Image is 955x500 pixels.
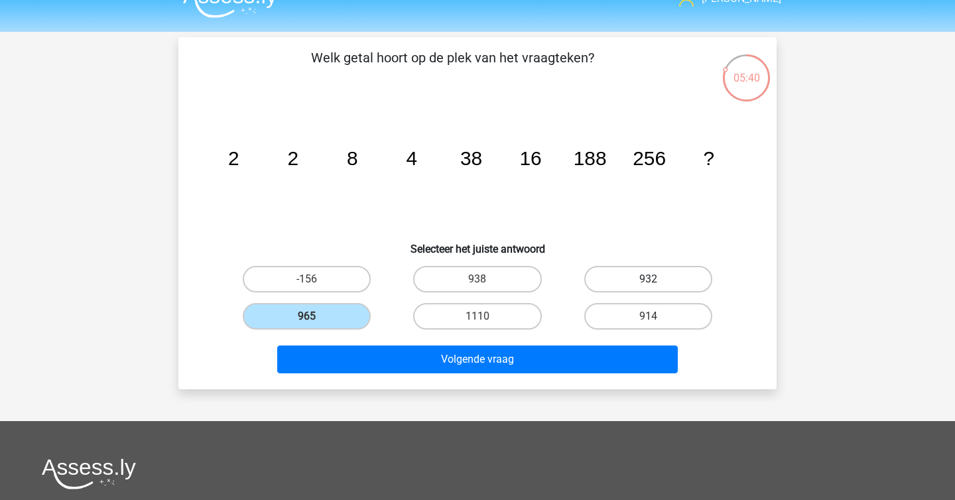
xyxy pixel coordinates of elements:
[722,53,771,86] div: 05:40
[200,232,755,255] h6: Selecteer het juiste antwoord
[413,266,541,292] label: 938
[277,345,678,373] button: Volgende vraag
[633,147,666,169] tspan: 256
[703,147,714,169] tspan: ?
[243,266,371,292] label: -156
[584,303,712,330] label: 914
[413,303,541,330] label: 1110
[200,48,706,88] p: Welk getal hoort op de plek van het vraagteken?
[347,147,358,169] tspan: 8
[243,303,371,330] label: 965
[42,458,136,489] img: Assessly logo
[460,147,482,169] tspan: 38
[519,147,541,169] tspan: 16
[228,147,239,169] tspan: 2
[407,147,418,169] tspan: 4
[584,266,712,292] label: 932
[288,147,299,169] tspan: 2
[574,147,607,169] tspan: 188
